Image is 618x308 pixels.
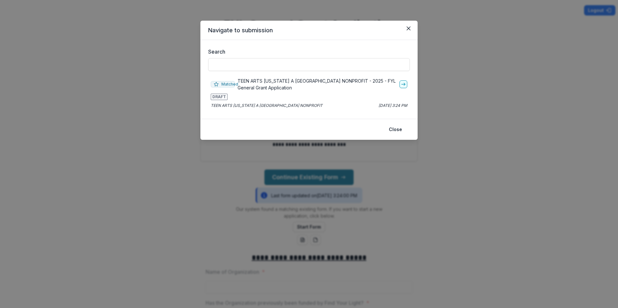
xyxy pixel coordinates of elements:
[238,77,397,91] p: TEEN ARTS [US_STATE] A [GEOGRAPHIC_DATA] NONPROFIT - 2025 - FYL General Grant Application
[211,94,228,100] span: DRAFT
[400,80,407,88] a: go-to
[200,21,418,40] header: Navigate to submission
[403,23,414,34] button: Close
[211,81,235,87] span: Matched
[208,48,406,56] label: Search
[211,103,323,108] p: TEEN ARTS [US_STATE] A [GEOGRAPHIC_DATA] NONPROFIT
[385,124,406,135] button: Close
[378,103,407,108] p: [DATE] 3:24 PM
